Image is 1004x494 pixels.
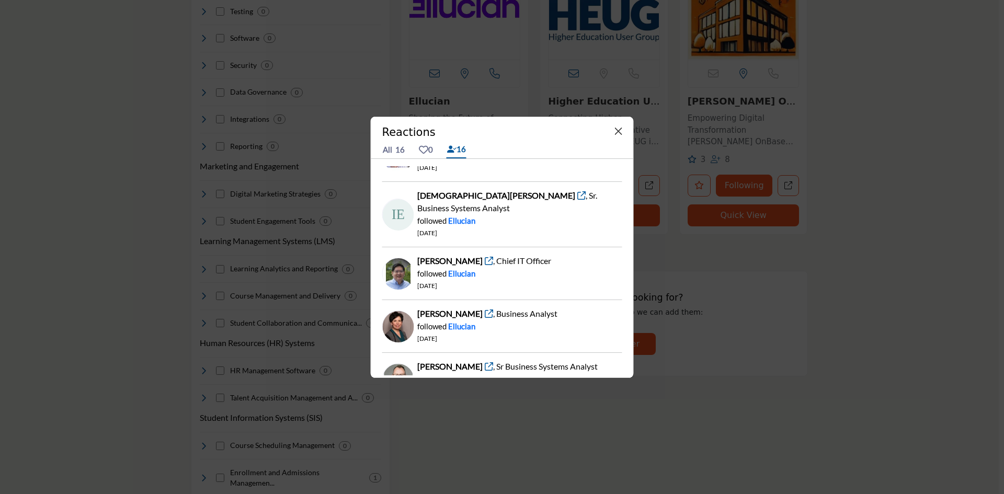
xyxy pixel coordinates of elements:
[417,335,437,342] span: [DATE]
[417,190,598,213] span: , Sr. Business Systems Analyst
[448,269,475,278] a: Ellucian
[417,269,447,278] span: followed
[611,124,626,139] button: Close
[448,216,475,225] a: Ellucian
[417,374,447,384] span: followed
[448,321,475,331] a: Ellucian
[493,256,551,266] span: , Chief IT Officer
[383,364,414,395] img: 638563637604000000
[417,308,484,318] a: [PERSON_NAME]
[383,311,414,342] img: 638355587586330000
[417,164,437,171] span: [DATE]
[417,256,483,266] b: [PERSON_NAME]
[382,142,405,157] a: All 16
[493,308,557,318] span: , Business Analyst
[447,141,466,158] a: 16
[417,256,484,266] a: [PERSON_NAME]
[417,216,447,225] span: followed
[417,190,577,200] a: [DEMOGRAPHIC_DATA][PERSON_NAME]
[417,361,484,371] a: [PERSON_NAME]
[383,199,414,231] img: IE-Green.svg
[417,308,483,318] b: [PERSON_NAME]
[448,374,475,384] a: Ellucian
[417,229,437,237] span: [DATE]
[417,321,447,331] span: followed
[382,124,436,141] h4: Reactions
[417,282,437,290] span: [DATE]
[417,190,575,200] b: [DEMOGRAPHIC_DATA][PERSON_NAME]
[418,141,433,158] a: 0
[383,258,414,290] img: 637607311514470000
[493,361,598,371] span: , Sr Business Systems Analyst
[417,361,483,371] b: [PERSON_NAME]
